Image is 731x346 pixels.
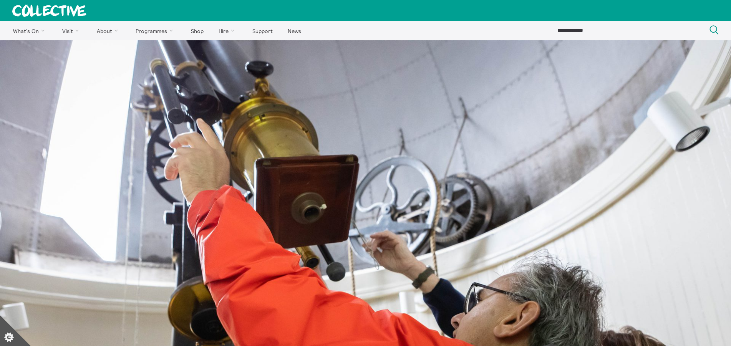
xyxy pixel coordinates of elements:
[212,21,244,40] a: Hire
[90,21,128,40] a: About
[245,21,279,40] a: Support
[281,21,308,40] a: News
[6,21,54,40] a: What's On
[129,21,183,40] a: Programmes
[184,21,210,40] a: Shop
[56,21,89,40] a: Visit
